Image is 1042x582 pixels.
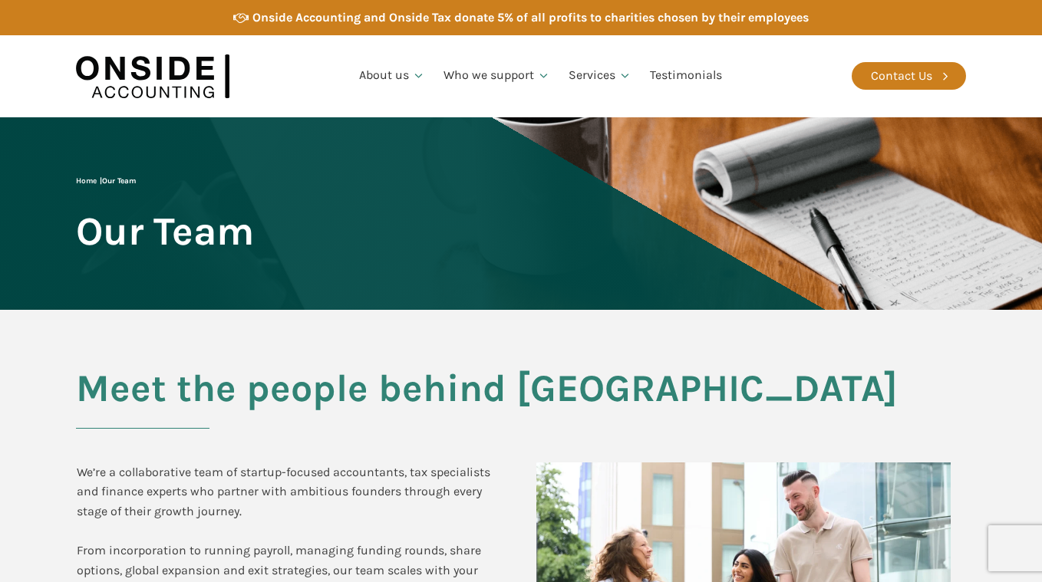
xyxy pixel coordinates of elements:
[102,176,136,186] span: Our Team
[76,367,966,429] h2: Meet the people behind [GEOGRAPHIC_DATA]
[350,50,434,102] a: About us
[641,50,731,102] a: Testimonials
[559,50,641,102] a: Services
[852,62,966,90] a: Contact Us
[76,47,229,106] img: Onside Accounting
[76,176,136,186] span: |
[434,50,559,102] a: Who we support
[76,176,97,186] a: Home
[252,8,809,28] div: Onside Accounting and Onside Tax donate 5% of all profits to charities chosen by their employees
[871,66,932,86] div: Contact Us
[76,210,254,252] span: Our Team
